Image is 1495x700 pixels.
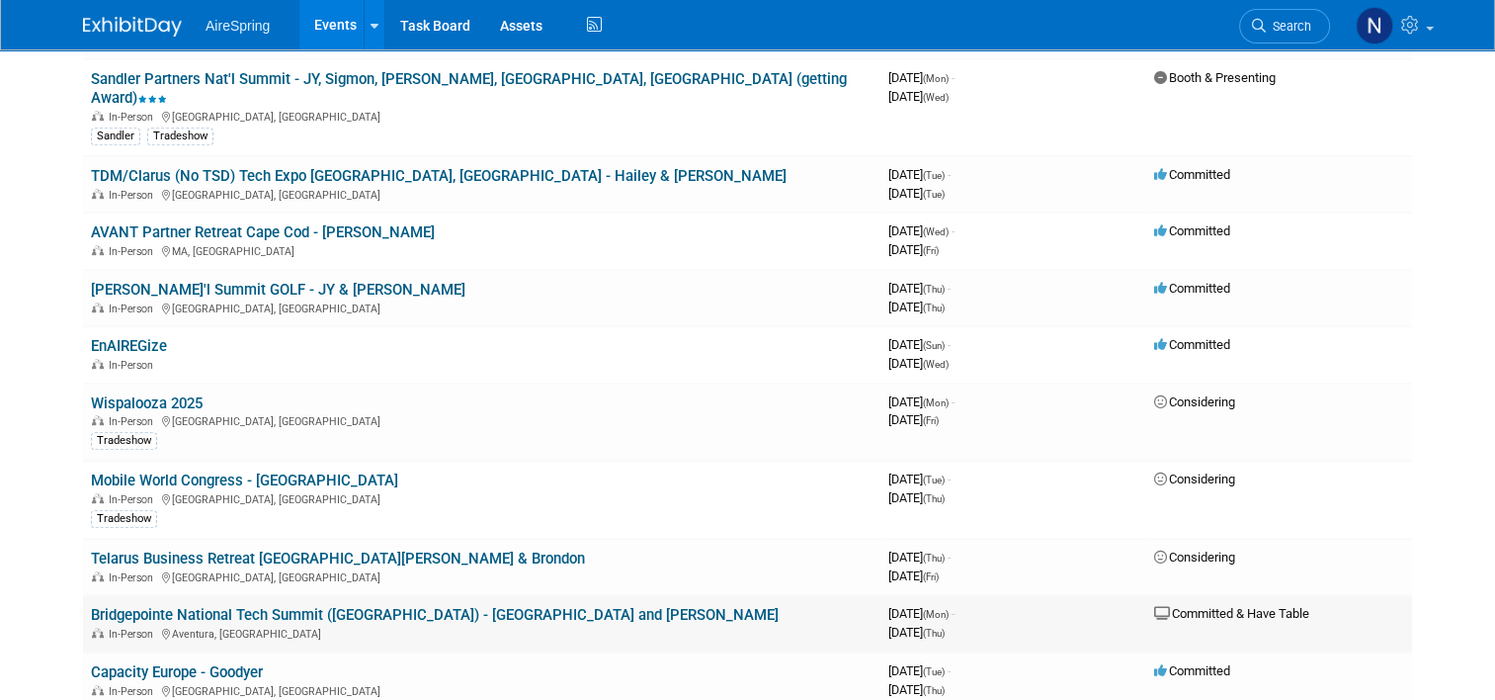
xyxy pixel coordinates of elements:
[888,490,945,505] span: [DATE]
[888,186,945,201] span: [DATE]
[91,682,872,698] div: [GEOGRAPHIC_DATA], [GEOGRAPHIC_DATA]
[92,685,104,695] img: In-Person Event
[888,472,951,486] span: [DATE]
[923,397,949,408] span: (Mon)
[948,167,951,182] span: -
[952,223,955,238] span: -
[91,606,779,624] a: Bridgepointe National Tech Summit ([GEOGRAPHIC_DATA]) - [GEOGRAPHIC_DATA] and [PERSON_NAME]
[888,625,945,640] span: [DATE]
[1356,7,1393,44] img: Natalie Pyron
[91,167,787,185] a: TDM/Clarus (No TSD) Tech Expo [GEOGRAPHIC_DATA], [GEOGRAPHIC_DATA] - Hailey & [PERSON_NAME]
[888,550,951,565] span: [DATE]
[92,571,104,581] img: In-Person Event
[109,189,159,202] span: In-Person
[888,682,945,697] span: [DATE]
[92,303,104,312] img: In-Person Event
[888,337,951,352] span: [DATE]
[1154,606,1309,621] span: Committed & Have Table
[1154,337,1230,352] span: Committed
[923,189,945,200] span: (Tue)
[91,490,872,506] div: [GEOGRAPHIC_DATA], [GEOGRAPHIC_DATA]
[92,359,104,369] img: In-Person Event
[888,89,949,104] span: [DATE]
[923,359,949,370] span: (Wed)
[109,571,159,584] span: In-Person
[91,550,585,568] a: Telarus Business Retreat [GEOGRAPHIC_DATA][PERSON_NAME] & Brondon
[1239,9,1330,44] a: Search
[91,625,872,641] div: Aventura, [GEOGRAPHIC_DATA]
[923,415,939,426] span: (Fri)
[91,70,847,107] a: Sandler Partners Nat'l Summit - JY, Sigmon, [PERSON_NAME], [GEOGRAPHIC_DATA], [GEOGRAPHIC_DATA] (...
[923,245,939,256] span: (Fri)
[923,685,945,696] span: (Thu)
[1154,663,1230,678] span: Committed
[923,226,949,237] span: (Wed)
[91,432,157,450] div: Tradeshow
[923,666,945,677] span: (Tue)
[923,340,945,351] span: (Sun)
[91,108,872,124] div: [GEOGRAPHIC_DATA], [GEOGRAPHIC_DATA]
[888,356,949,371] span: [DATE]
[923,628,945,639] span: (Thu)
[1154,281,1230,296] span: Committed
[147,128,213,145] div: Tradeshow
[888,70,955,85] span: [DATE]
[109,245,159,258] span: In-Person
[888,394,955,409] span: [DATE]
[91,300,872,315] div: [GEOGRAPHIC_DATA], [GEOGRAPHIC_DATA]
[952,394,955,409] span: -
[109,111,159,124] span: In-Person
[91,337,167,355] a: EnAIREGize
[109,359,159,372] span: In-Person
[91,663,263,681] a: Capacity Europe - Goodyer
[948,550,951,565] span: -
[888,663,951,678] span: [DATE]
[948,663,951,678] span: -
[888,412,939,427] span: [DATE]
[888,606,955,621] span: [DATE]
[923,571,939,582] span: (Fri)
[888,167,951,182] span: [DATE]
[923,475,945,485] span: (Tue)
[1154,550,1235,565] span: Considering
[923,170,945,181] span: (Tue)
[1154,223,1230,238] span: Committed
[923,303,945,313] span: (Thu)
[92,111,104,121] img: In-Person Event
[888,569,939,583] span: [DATE]
[92,628,104,638] img: In-Person Event
[948,337,951,352] span: -
[948,281,951,296] span: -
[952,70,955,85] span: -
[923,493,945,504] span: (Thu)
[206,18,270,34] span: AireSpring
[1154,394,1235,409] span: Considering
[91,242,872,258] div: MA, [GEOGRAPHIC_DATA]
[91,394,203,412] a: Wispalooza 2025
[1154,70,1276,85] span: Booth & Presenting
[888,242,939,257] span: [DATE]
[1266,19,1311,34] span: Search
[948,472,951,486] span: -
[91,281,465,299] a: [PERSON_NAME]'l Summit GOLF - JY & [PERSON_NAME]
[923,553,945,564] span: (Thu)
[923,92,949,103] span: (Wed)
[923,284,945,295] span: (Thu)
[91,472,398,489] a: Mobile World Congress - [GEOGRAPHIC_DATA]
[109,493,159,506] span: In-Person
[888,281,951,296] span: [DATE]
[92,415,104,425] img: In-Person Event
[109,628,159,641] span: In-Person
[923,609,949,620] span: (Mon)
[92,245,104,255] img: In-Person Event
[83,17,182,37] img: ExhibitDay
[109,415,159,428] span: In-Person
[92,493,104,503] img: In-Person Event
[888,223,955,238] span: [DATE]
[91,569,872,584] div: [GEOGRAPHIC_DATA], [GEOGRAPHIC_DATA]
[91,186,872,202] div: [GEOGRAPHIC_DATA], [GEOGRAPHIC_DATA]
[109,303,159,315] span: In-Person
[888,300,945,314] span: [DATE]
[952,606,955,621] span: -
[91,510,157,528] div: Tradeshow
